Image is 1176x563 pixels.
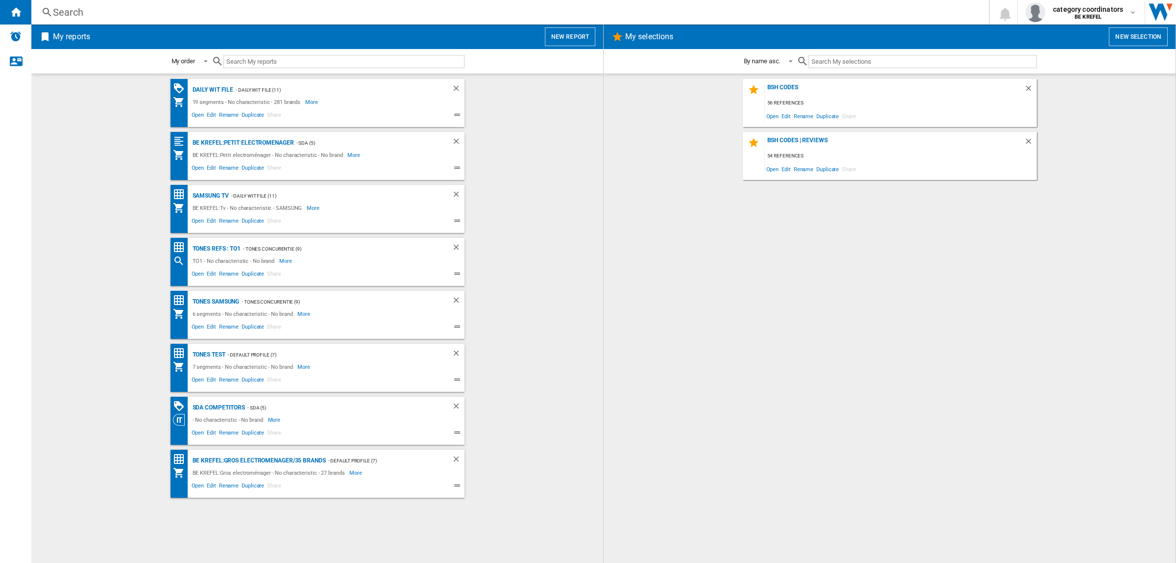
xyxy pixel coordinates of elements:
[240,481,266,493] span: Duplicate
[241,243,432,255] div: - Tones concurentie (9)
[190,361,298,373] div: 7 segments - No characteristic - No brand
[173,453,190,465] div: Price Matrix
[190,137,294,149] div: BE KREFEL:Petit electromenager
[240,428,266,440] span: Duplicate
[780,162,792,176] span: Edit
[744,57,781,65] div: By name asc.
[452,190,465,202] div: Delete
[1053,4,1123,14] span: category coordinators
[190,216,206,228] span: Open
[173,149,190,161] div: My Assortment
[266,375,283,387] span: Share
[765,97,1037,109] div: 56 references
[205,428,218,440] span: Edit
[780,109,792,123] span: Edit
[452,349,465,361] div: Delete
[266,481,283,493] span: Share
[545,27,595,46] button: New report
[173,241,190,254] div: Price Matrix
[266,163,283,175] span: Share
[10,30,22,42] img: alerts-logo.svg
[792,162,815,176] span: Rename
[190,96,306,108] div: 19 segments - No characteristic - 281 brands
[240,216,266,228] span: Duplicate
[240,322,266,334] span: Duplicate
[205,110,218,122] span: Edit
[173,188,190,201] div: Price Matrix
[266,110,283,122] span: Share
[268,414,282,426] span: More
[1075,14,1102,20] b: BE KREFEL
[452,455,465,467] div: Delete
[205,481,218,493] span: Edit
[765,109,781,123] span: Open
[266,322,283,334] span: Share
[239,296,432,308] div: - Tones concurentie (9)
[190,255,280,267] div: TO1 - No characteristic - No brand
[225,349,432,361] div: - Default profile (7)
[173,96,190,108] div: My Assortment
[173,467,190,479] div: My Assortment
[190,163,206,175] span: Open
[765,84,1024,97] div: BSH Codes
[792,109,815,123] span: Rename
[266,216,283,228] span: Share
[218,163,240,175] span: Rename
[815,109,840,123] span: Duplicate
[240,269,266,281] span: Duplicate
[808,55,1036,68] input: Search My selections
[305,96,319,108] span: More
[1024,137,1037,150] div: Delete
[218,375,240,387] span: Rename
[452,402,465,414] div: Delete
[297,308,312,320] span: More
[173,347,190,359] div: Price Matrix
[190,402,245,414] div: SDA competitors
[218,322,240,334] span: Rename
[229,190,432,202] div: - Daily WIT File (11)
[190,481,206,493] span: Open
[190,322,206,334] span: Open
[452,243,465,255] div: Delete
[218,110,240,122] span: Rename
[205,163,218,175] span: Edit
[218,269,240,281] span: Rename
[452,137,465,149] div: Delete
[190,269,206,281] span: Open
[190,375,206,387] span: Open
[51,27,92,46] h2: My reports
[297,361,312,373] span: More
[173,400,190,412] div: PROMOTIONS Matrix
[233,84,432,96] div: - Daily WIT File (11)
[190,84,234,96] div: Daily WIT file
[173,255,190,267] div: Search
[840,109,857,123] span: Share
[171,57,195,65] div: My order
[190,428,206,440] span: Open
[173,361,190,373] div: My Assortment
[218,428,240,440] span: Rename
[190,202,307,214] div: BE KREFEL:Tv - No characteristic - SAMSUNG
[266,269,283,281] span: Share
[190,467,350,479] div: BE KREFEL:Gros electroménager - No characteristic - 27 brands
[840,162,857,176] span: Share
[765,137,1024,150] div: BSH codes | Reviews
[245,402,432,414] div: - SDA (5)
[190,190,229,202] div: Samsung TV
[279,255,294,267] span: More
[218,481,240,493] span: Rename
[173,202,190,214] div: My Assortment
[223,55,465,68] input: Search My reports
[205,322,218,334] span: Edit
[190,243,241,255] div: Tones refs : TO1
[765,162,781,176] span: Open
[623,27,675,46] h2: My selections
[190,110,206,122] span: Open
[190,349,225,361] div: Tones test
[190,149,348,161] div: BE KREFEL:Petit electroménager - No characteristic - No brand
[294,137,432,149] div: - SDA (5)
[190,455,326,467] div: BE KREFEL:Gros electromenager/35 brands
[173,294,190,307] div: Price Matrix
[326,455,432,467] div: - Default profile (7)
[815,162,840,176] span: Duplicate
